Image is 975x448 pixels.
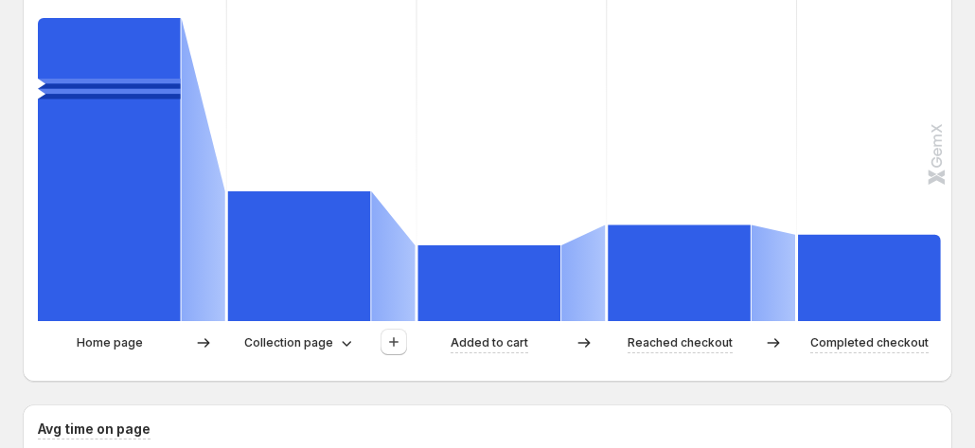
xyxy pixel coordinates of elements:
p: Added to cart [451,333,528,352]
path: Collection page-f2bed1e43ff6e48c: 20 [228,191,371,321]
p: Home page [77,333,143,352]
p: Reached checkout [628,333,733,352]
p: Completed checkout [810,333,929,352]
h3: Avg time on page [38,420,151,439]
p: Collection page [244,333,333,352]
path: Completed checkout: 10 [798,235,941,321]
path: Reached checkout: 12 [608,225,751,321]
